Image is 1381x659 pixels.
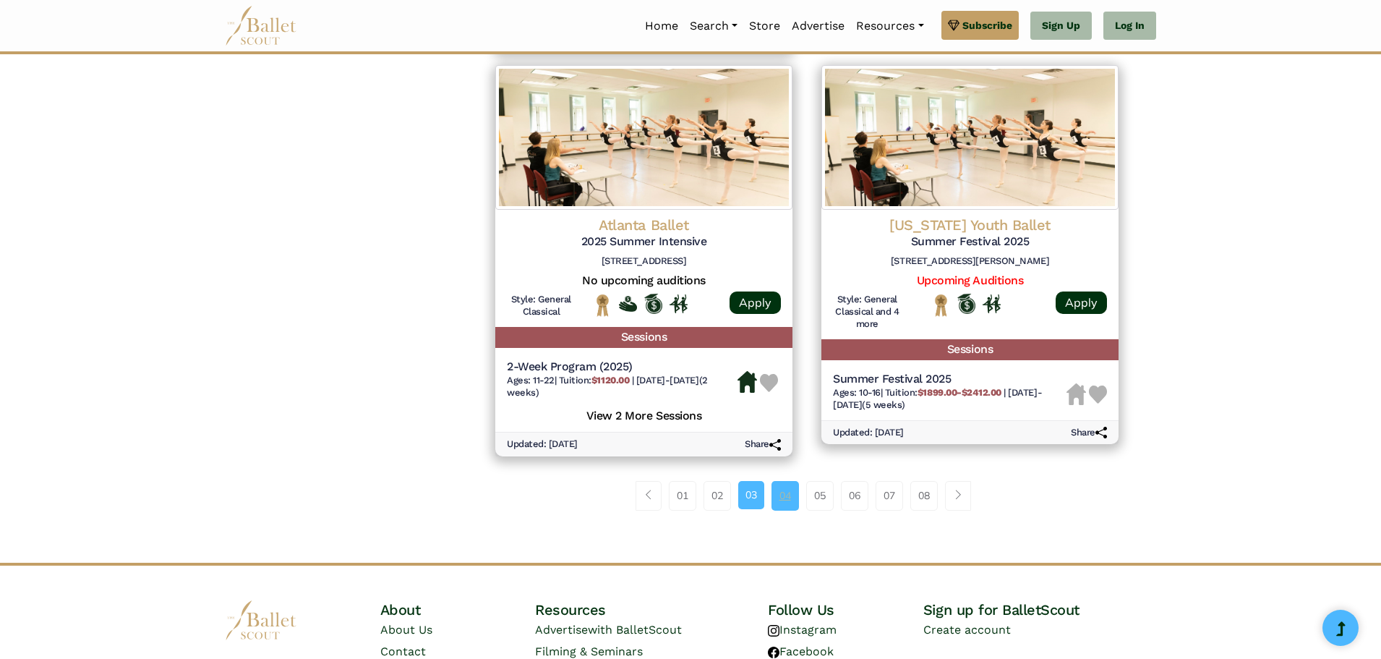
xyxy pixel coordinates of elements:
[768,600,923,619] h4: Follow Us
[1056,292,1107,314] a: Apply
[507,273,781,289] h5: No upcoming auditions
[507,255,781,268] h6: [STREET_ADDRESS]
[833,216,1107,234] h4: [US_STATE] Youth Ballet
[636,481,979,510] nav: Page navigation example
[644,294,662,314] img: Offers Scholarship
[806,481,834,510] a: 05
[1030,12,1092,41] a: Sign Up
[941,11,1019,40] a: Subscribe
[738,481,764,509] a: 03
[821,339,1119,360] h5: Sessions
[983,294,1001,313] img: In Person
[768,647,779,658] img: facebook logo
[786,11,850,41] a: Advertise
[833,387,1066,412] h6: | |
[1066,383,1086,405] img: Housing Unavailable
[833,234,1107,250] h5: Summer Festival 2025
[669,481,696,510] a: 01
[841,481,868,510] a: 06
[850,11,929,41] a: Resources
[1103,12,1156,41] a: Log In
[380,600,536,619] h4: About
[876,481,903,510] a: 07
[918,387,1001,398] b: $1899.00-$2412.00
[591,375,629,386] b: $1120.00
[380,645,426,658] a: Contact
[1089,386,1107,404] img: Heart
[225,600,297,640] img: logo
[1071,427,1107,439] h6: Share
[833,427,904,439] h6: Updated: [DATE]
[704,481,731,510] a: 02
[962,17,1012,33] span: Subscribe
[535,623,682,637] a: Advertisewith BalletScout
[535,645,643,658] a: Filming & Seminars
[737,371,757,393] img: Housing Available
[833,372,1066,387] h5: Summer Festival 2025
[507,216,781,234] h4: Atlanta Ballet
[821,65,1119,210] img: Logo
[760,374,778,392] img: Heart
[507,375,708,398] span: [DATE]-[DATE] (2 weeks)
[495,327,792,348] h5: Sessions
[833,255,1107,268] h6: [STREET_ADDRESS][PERSON_NAME]
[380,623,432,637] a: About Us
[535,600,768,619] h4: Resources
[588,623,682,637] span: with BalletScout
[594,294,612,316] img: National
[768,625,779,637] img: instagram logo
[948,17,959,33] img: gem.svg
[507,294,576,318] h6: Style: General Classical
[730,292,781,314] a: Apply
[684,11,743,41] a: Search
[768,645,834,658] a: Facebook
[507,360,737,375] h5: 2-Week Program (2025)
[639,11,684,41] a: Home
[619,296,637,312] img: Offers Financial Aid
[833,387,881,398] span: Ages: 10-16
[833,387,1042,410] span: [DATE]-[DATE] (5 weeks)
[768,623,837,637] a: Instagram
[932,294,950,316] img: National
[743,11,786,41] a: Store
[917,273,1023,287] a: Upcoming Auditions
[507,234,781,250] h5: 2025 Summer Intensive
[910,481,938,510] a: 08
[923,600,1156,619] h4: Sign up for BalletScout
[507,438,578,451] h6: Updated: [DATE]
[507,375,737,399] h6: | |
[885,387,1004,398] span: Tuition:
[833,294,902,331] h6: Style: General Classical and 4 more
[507,375,555,386] span: Ages: 11-22
[745,438,781,451] h6: Share
[957,294,975,314] img: Offers Scholarship
[771,481,799,510] a: 04
[495,65,792,210] img: Logo
[559,375,632,386] span: Tuition:
[923,623,1011,637] a: Create account
[670,294,688,313] img: In Person
[507,405,781,424] h5: View 2 More Sessions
